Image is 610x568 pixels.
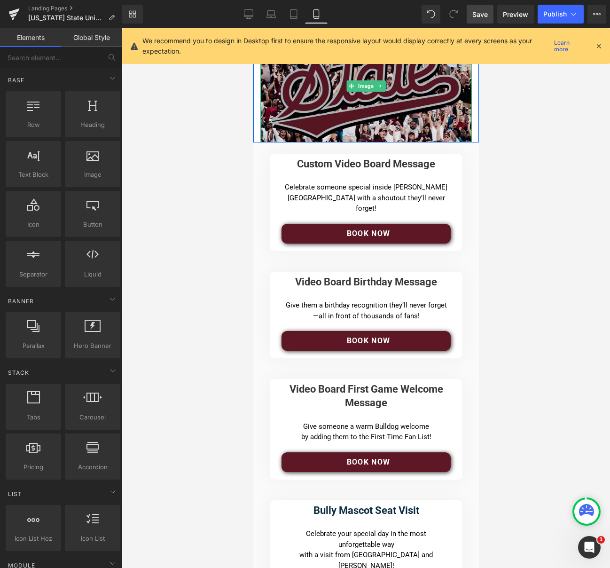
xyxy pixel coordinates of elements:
p: We recommend you to design in Desktop first to ensure the responsive layout would display correct... [142,36,550,56]
a: Book NOw [28,196,197,215]
button: Undo [422,5,440,24]
span: Image [68,170,117,180]
span: Base [7,76,25,85]
a: Desktop [237,5,260,24]
button: More [587,5,606,24]
span: Banner [7,297,35,306]
a: Learn more [550,40,587,52]
p: Give them a birthday recognition they’ll never forget —all in front of thousands of fans! [31,272,194,293]
a: Book NOw [28,303,197,323]
span: Separator [8,269,58,279]
span: Carousel [68,412,117,422]
p: Celebrate someone special inside [PERSON_NAME][GEOGRAPHIC_DATA] with a shoutout they’ll never for... [31,154,194,186]
a: Mobile [305,5,328,24]
font: Custom Video Board Message [44,130,182,142]
a: Global Style [61,28,122,47]
span: Parallax [8,341,58,351]
iframe: Intercom live chat [578,536,601,559]
span: Accordion [68,462,117,472]
span: Pricing [8,462,58,472]
p: Give someone a warm Bulldog welcome by adding them to the First-Time Fan List! [31,393,194,414]
span: Save [472,9,488,19]
span: Text Block [8,170,58,180]
span: Icon [8,220,58,229]
span: Stack [7,368,30,377]
span: Image [103,52,122,63]
span: Book NOw [94,308,137,317]
span: Button [68,220,117,229]
a: Tablet [282,5,305,24]
a: Preview [497,5,534,24]
span: Book NOw [94,429,137,438]
a: Landing Pages [28,5,122,12]
span: Tabs [8,412,58,422]
a: Book NOw [28,424,197,444]
span: [US_STATE] State University Athletics [28,14,104,22]
button: Redo [444,5,463,24]
font: Video Board Birthday Message [42,248,184,260]
span: Icon List [68,534,117,544]
span: List [7,489,23,498]
font: Video Board First Game Welcome Message [36,355,190,380]
span: Book NOw [94,201,137,210]
span: Icon List Hoz [8,534,58,544]
span: 1 [597,536,605,544]
span: Publish [543,10,567,18]
span: Heading [68,120,117,130]
span: Preview [503,9,528,19]
span: with a visit from [GEOGRAPHIC_DATA] and [PERSON_NAME]! [46,522,180,542]
button: Publish [538,5,584,24]
a: New Library [122,5,143,24]
a: Expand / Collapse [123,52,133,63]
span: Liquid [68,269,117,279]
p: Celebrate your special day in the most unforgettable way [31,500,194,543]
span: Row [8,120,58,130]
h4: Bully Mascot Seat Visit [16,476,209,489]
span: Hero Banner [68,341,117,351]
a: Laptop [260,5,282,24]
